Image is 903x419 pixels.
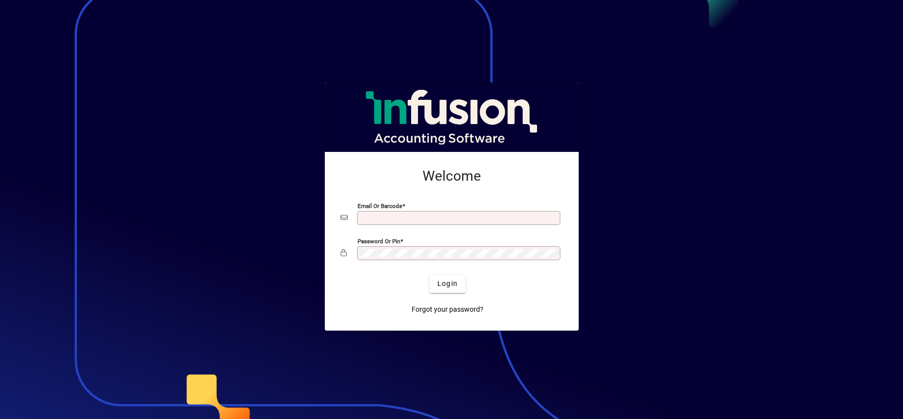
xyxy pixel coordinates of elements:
[358,237,400,244] mat-label: Password or Pin
[341,168,563,185] h2: Welcome
[358,202,402,209] mat-label: Email or Barcode
[408,301,487,319] a: Forgot your password?
[437,279,458,289] span: Login
[429,275,466,293] button: Login
[412,304,483,315] span: Forgot your password?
